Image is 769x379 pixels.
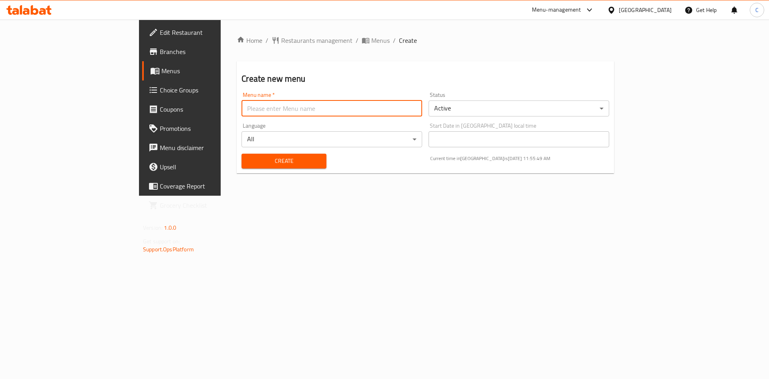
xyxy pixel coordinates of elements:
[248,156,320,166] span: Create
[142,100,268,119] a: Coupons
[142,61,268,80] a: Menus
[237,36,614,45] nav: breadcrumb
[160,143,261,152] span: Menu disclaimer
[160,47,261,56] span: Branches
[272,36,352,45] a: Restaurants management
[160,181,261,191] span: Coverage Report
[160,85,261,95] span: Choice Groups
[755,6,759,14] span: C
[143,223,163,233] span: Version:
[532,5,581,15] div: Menu-management
[160,104,261,114] span: Coupons
[160,201,261,210] span: Grocery Checklist
[161,66,261,76] span: Menus
[619,6,672,14] div: [GEOGRAPHIC_DATA]
[242,100,422,116] input: Please enter Menu name
[143,244,194,255] a: Support.OpsPlatform
[142,80,268,100] a: Choice Groups
[362,36,390,45] a: Menus
[429,100,609,116] div: Active
[160,28,261,37] span: Edit Restaurant
[356,36,358,45] li: /
[399,36,417,45] span: Create
[142,42,268,61] a: Branches
[164,223,176,233] span: 1.0.0
[142,157,268,176] a: Upsell
[393,36,396,45] li: /
[143,236,180,247] span: Get support on:
[242,131,422,147] div: All
[281,36,352,45] span: Restaurants management
[142,176,268,196] a: Coverage Report
[371,36,390,45] span: Menus
[142,119,268,138] a: Promotions
[142,23,268,42] a: Edit Restaurant
[142,196,268,215] a: Grocery Checklist
[242,73,609,85] h2: Create new menu
[142,138,268,157] a: Menu disclaimer
[160,162,261,172] span: Upsell
[430,155,609,162] p: Current time in [GEOGRAPHIC_DATA] is [DATE] 11:55:49 AM
[160,124,261,133] span: Promotions
[242,154,326,168] button: Create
